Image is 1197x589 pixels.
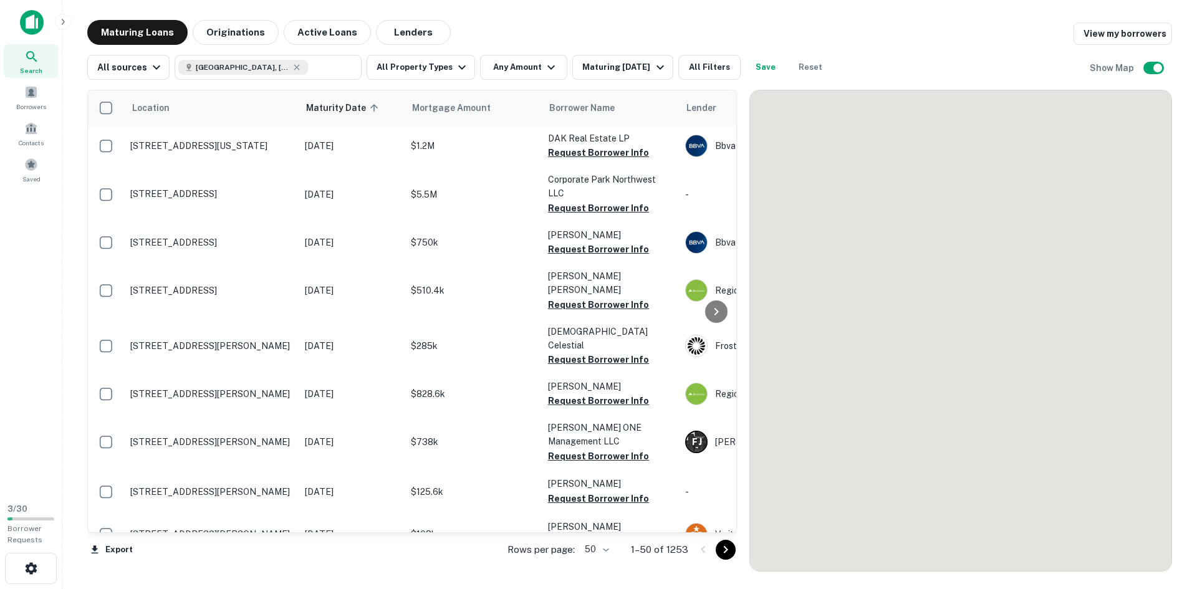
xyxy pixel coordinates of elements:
span: Borrower Requests [7,524,42,544]
img: picture [686,335,707,357]
span: Search [20,65,42,75]
p: $828.6k [411,387,536,401]
button: Request Borrower Info [548,242,649,257]
p: Corporate Park Northwest LLC [548,173,673,200]
button: Request Borrower Info [548,145,649,160]
img: picture [686,280,707,301]
div: All sources [97,60,164,75]
p: [STREET_ADDRESS] [130,237,292,248]
p: [DATE] [305,339,398,353]
p: $285k [411,339,536,353]
p: [STREET_ADDRESS][US_STATE] [130,140,292,151]
div: Regions Bank [685,383,872,405]
span: Borrowers [16,102,46,112]
p: [STREET_ADDRESS] [130,188,292,199]
span: [GEOGRAPHIC_DATA], [GEOGRAPHIC_DATA], [GEOGRAPHIC_DATA] [196,62,289,73]
p: [DATE] [305,435,398,449]
p: [PERSON_NAME] [PERSON_NAME] [548,269,673,297]
button: All sources [87,55,170,80]
p: [DATE] [305,485,398,499]
p: [PERSON_NAME] [548,380,673,393]
th: Mortgage Amount [405,90,542,125]
p: [DATE] [305,188,398,201]
p: $5.5M [411,188,536,201]
p: [STREET_ADDRESS][PERSON_NAME] [130,388,292,400]
button: Request Borrower Info [548,491,649,506]
p: $108k [411,527,536,541]
div: Frost [685,335,872,357]
a: Borrowers [4,80,59,114]
p: $510.4k [411,284,536,297]
p: [PERSON_NAME] ONE Management LLC [548,421,673,448]
p: [STREET_ADDRESS] [130,285,292,296]
img: picture [686,383,707,405]
p: [DATE] [305,284,398,297]
span: Lender [686,100,716,115]
th: Location [124,90,299,125]
a: Search [4,44,59,78]
p: [DATE] [305,139,398,153]
span: Saved [22,174,41,184]
th: Maturity Date [299,90,405,125]
span: Borrower Name [549,100,615,115]
p: [DATE] [305,527,398,541]
div: 50 [580,540,611,558]
p: [STREET_ADDRESS][PERSON_NAME] [130,436,292,448]
p: [DATE] [305,387,398,401]
button: Request Borrower Info [548,393,649,408]
button: Request Borrower Info [548,449,649,464]
button: Save your search to get updates of matches that match your search criteria. [746,55,786,80]
button: Maturing Loans [87,20,188,45]
a: Contacts [4,117,59,150]
span: Location [132,100,170,115]
img: picture [686,524,707,545]
p: $750k [411,236,536,249]
div: [PERSON_NAME] [685,431,872,453]
button: Request Borrower Info [548,352,649,367]
button: Request Borrower Info [548,201,649,216]
p: $738k [411,435,536,449]
div: Veritex Community Bank [685,523,872,545]
a: View my borrowers [1074,22,1172,45]
div: Maturing [DATE] [582,60,667,75]
button: Originations [193,20,279,45]
div: Bbva [685,135,872,157]
th: Borrower Name [542,90,679,125]
p: [PERSON_NAME] [548,228,673,242]
button: Go to next page [716,540,736,560]
span: Contacts [19,138,44,148]
button: Any Amount [480,55,567,80]
p: [STREET_ADDRESS][PERSON_NAME] [130,486,292,497]
button: Reset [791,55,830,80]
a: Saved [4,153,59,186]
p: $125.6k [411,485,536,499]
button: Export [87,540,136,559]
button: Active Loans [284,20,371,45]
img: picture [686,135,707,156]
img: picture [686,232,707,253]
div: 0 0 [750,90,1171,571]
p: [PERSON_NAME] [548,520,673,534]
div: Regions Bank [685,279,872,302]
p: - [685,485,872,499]
p: [PERSON_NAME] [548,477,673,491]
div: Bbva [685,231,872,254]
p: [DATE] [305,236,398,249]
iframe: Chat Widget [1135,489,1197,549]
span: 3 / 30 [7,504,27,514]
button: Maturing [DATE] [572,55,673,80]
p: [DEMOGRAPHIC_DATA] Celestial [548,325,673,352]
img: capitalize-icon.png [20,10,44,35]
p: Rows per page: [507,542,575,557]
p: DAK Real Estate LP [548,132,673,145]
p: 1–50 of 1253 [631,542,688,557]
button: All Property Types [367,55,475,80]
p: [STREET_ADDRESS][PERSON_NAME] [130,529,292,540]
button: All Filters [678,55,741,80]
button: Request Borrower Info [548,297,649,312]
